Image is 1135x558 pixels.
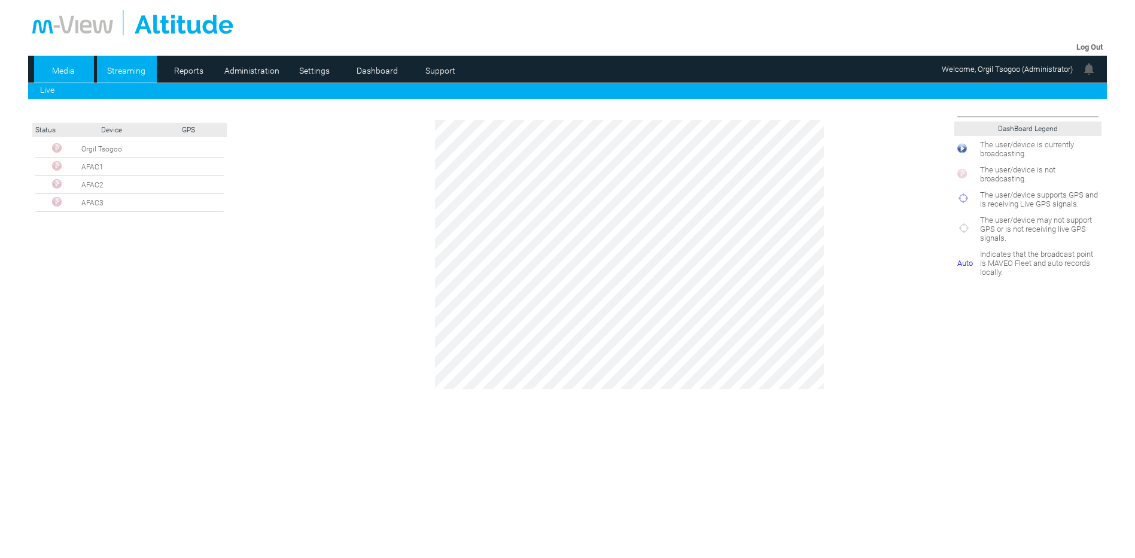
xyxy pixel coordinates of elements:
[411,62,469,80] a: Support
[957,144,967,153] img: miniPlay.png
[977,247,1101,280] td: Indicates that the broadcast point is MAVEO Fleet and auto records locally.
[52,143,62,153] img: Offline
[957,259,973,268] span: Auto
[52,161,62,171] img: Offline
[97,62,155,80] a: Streaming
[1076,43,1103,51] a: Log Out
[348,62,406,80] a: Dashboard
[52,197,62,207] img: Offline
[78,158,208,176] td: AFAC1
[78,176,208,194] td: AFAC2
[977,187,1101,211] td: The user/device supports GPS and is receiving Live GPS signals.
[52,179,62,189] img: Offline
[165,123,212,137] td: GPS
[40,85,54,95] a: Live
[34,62,92,80] a: Media
[285,62,343,80] a: Settings
[78,140,208,158] td: Orgil Tsogoo
[98,123,165,137] td: Device
[32,123,98,137] td: Status
[977,162,1101,186] td: The user/device is not broadcasting.
[435,120,824,389] div: Video Player
[942,65,1073,74] span: Welcome, Orgil Tsogoo (Administrator)
[223,62,281,80] a: Administration
[977,213,1101,245] td: The user/device may not support GPS or is not receiving live GPS signals.
[977,137,1101,161] td: The user/device is currently broadcasting.
[1082,62,1096,76] img: bell24.png
[957,192,969,205] img: crosshair_blue.png
[957,222,970,235] img: crosshair_gray.png
[78,194,208,212] td: AFAC3
[954,122,1101,136] td: DashBoard Legend
[160,62,218,80] a: Reports
[957,169,967,178] img: miniNoPlay.png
